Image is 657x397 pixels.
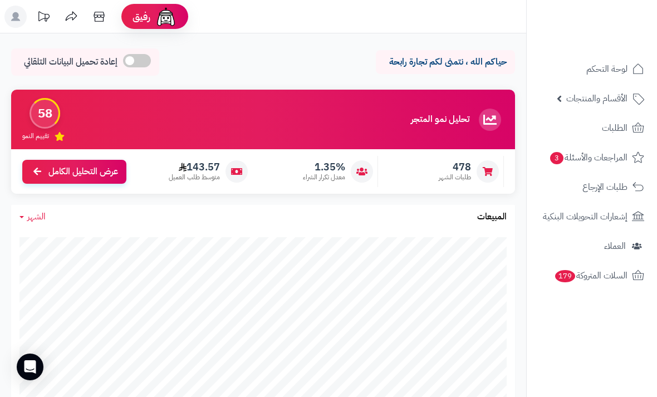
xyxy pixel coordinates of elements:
span: متوسط طلب العميل [169,173,220,182]
h3: المبيعات [477,212,507,222]
span: الأقسام والمنتجات [566,91,627,106]
span: إشعارات التحويلات البنكية [543,209,627,224]
a: طلبات الإرجاع [533,174,650,200]
a: الشهر [19,210,46,223]
a: المراجعات والأسئلة3 [533,144,650,171]
span: تقييم النمو [22,131,49,141]
span: 1.35% [303,161,345,173]
a: تحديثات المنصة [30,6,57,31]
span: المراجعات والأسئلة [549,150,627,165]
p: حياكم الله ، نتمنى لكم تجارة رابحة [384,56,507,68]
a: الطلبات [533,115,650,141]
h3: تحليل نمو المتجر [411,115,469,125]
span: 3 [550,152,563,164]
a: لوحة التحكم [533,56,650,82]
span: عرض التحليل الكامل [48,165,118,178]
span: السلات المتروكة [554,268,627,283]
span: 143.57 [169,161,220,173]
span: معدل تكرار الشراء [303,173,345,182]
span: لوحة التحكم [586,61,627,77]
a: عرض التحليل الكامل [22,160,126,184]
img: ai-face.png [155,6,177,28]
span: رفيق [133,10,150,23]
span: الشهر [27,210,46,223]
span: الطلبات [602,120,627,136]
span: العملاء [604,238,626,254]
div: Open Intercom Messenger [17,354,43,380]
span: 179 [555,270,575,282]
img: logo-2.png [581,31,646,55]
span: 478 [439,161,471,173]
a: العملاء [533,233,650,259]
a: السلات المتروكة179 [533,262,650,289]
span: طلبات الإرجاع [582,179,627,195]
span: إعادة تحميل البيانات التلقائي [24,56,117,68]
a: إشعارات التحويلات البنكية [533,203,650,230]
span: طلبات الشهر [439,173,471,182]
